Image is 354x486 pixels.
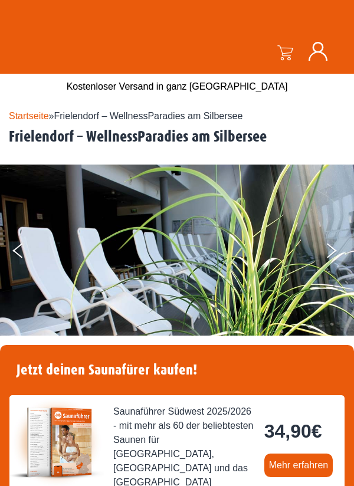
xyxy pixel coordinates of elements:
[9,111,49,121] a: Startseite
[54,111,243,121] span: Frielendorf – WellnessParadies am Silbersee
[9,354,345,386] h4: Jetzt deinen Saunafürer kaufen!
[67,81,288,91] span: Kostenloser Versand in ganz [GEOGRAPHIC_DATA]
[264,454,333,477] a: Mehr erfahren
[9,111,242,121] span: »
[264,421,322,442] bdi: 34,90
[13,238,42,268] button: Previous
[324,238,354,268] button: Next
[9,128,354,146] h2: Frielendorf – WellnessParadies am Silbersee
[312,421,322,442] span: €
